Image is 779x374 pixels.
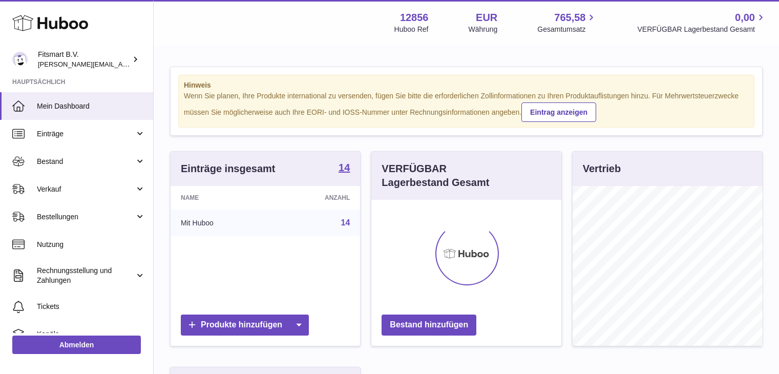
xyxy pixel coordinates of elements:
span: Gesamtumsatz [537,25,597,34]
a: 14 [341,218,350,227]
img: jonathan@leaderoo.com [12,52,28,67]
span: Rechnungsstellung und Zahlungen [37,266,135,285]
span: Verkauf [37,184,135,194]
div: Wenn Sie planen, Ihre Produkte international zu versenden, fügen Sie bitte die erforderlichen Zol... [184,91,749,122]
span: VERFÜGBAR Lagerbestand Gesamt [637,25,767,34]
h3: Vertrieb [583,162,621,176]
span: 765,58 [554,11,585,25]
h3: VERFÜGBAR Lagerbestand Gesamt [382,162,515,190]
span: 0,00 [735,11,755,25]
a: Abmelden [12,336,141,354]
span: Bestellungen [37,212,135,222]
strong: 14 [339,162,350,173]
span: Kanäle [37,329,145,339]
span: Mein Dashboard [37,101,145,111]
th: Anzahl [272,186,360,210]
a: 765,58 Gesamtumsatz [537,11,597,34]
h3: Einträge insgesamt [181,162,276,176]
a: Bestand hinzufügen [382,315,476,336]
th: Name [171,186,272,210]
strong: EUR [476,11,497,25]
div: Huboo Ref [394,25,429,34]
div: Währung [469,25,498,34]
strong: 12856 [400,11,429,25]
span: Tickets [37,302,145,311]
strong: Hinweis [184,80,749,90]
a: 14 [339,162,350,175]
span: [PERSON_NAME][EMAIL_ADDRESS][DOMAIN_NAME] [38,60,205,68]
span: Einträge [37,129,135,139]
a: Eintrag anzeigen [521,102,596,122]
td: Mit Huboo [171,210,272,236]
a: Produkte hinzufügen [181,315,309,336]
span: Bestand [37,157,135,167]
span: Nutzung [37,240,145,250]
div: Fitsmart B.V. [38,50,130,69]
a: 0,00 VERFÜGBAR Lagerbestand Gesamt [637,11,767,34]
